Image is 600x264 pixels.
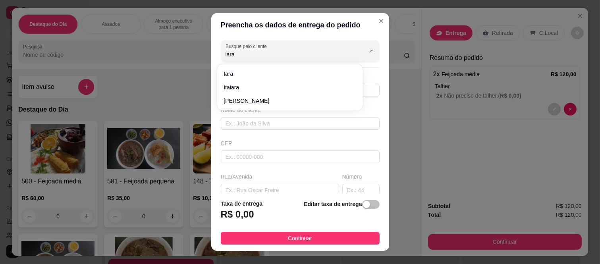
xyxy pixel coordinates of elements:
[220,67,360,107] ul: Suggestions
[221,200,263,207] strong: Taxa de entrega
[342,184,380,197] input: Ex.: 44
[224,70,349,78] span: Iara
[221,184,339,197] input: Ex.: Rua Oscar Freire
[221,173,339,181] div: Rua/Avenida
[304,201,362,207] strong: Editar taxa de entrega
[226,50,353,58] input: Busque pelo cliente
[224,83,349,91] span: Itaiara
[211,13,389,37] header: Preencha os dados de entrega do pedido
[365,44,378,57] button: Show suggestions
[221,117,380,130] input: Ex.: João da Silva
[375,15,388,27] button: Close
[224,97,349,105] span: [PERSON_NAME]
[288,234,312,243] span: Continuar
[221,139,380,147] div: CEP
[226,43,270,50] label: Busque pelo cliente
[342,173,380,181] div: Número
[221,208,254,221] h3: R$ 0,00
[219,66,361,109] div: Suggestions
[221,150,380,163] input: Ex.: 00000-000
